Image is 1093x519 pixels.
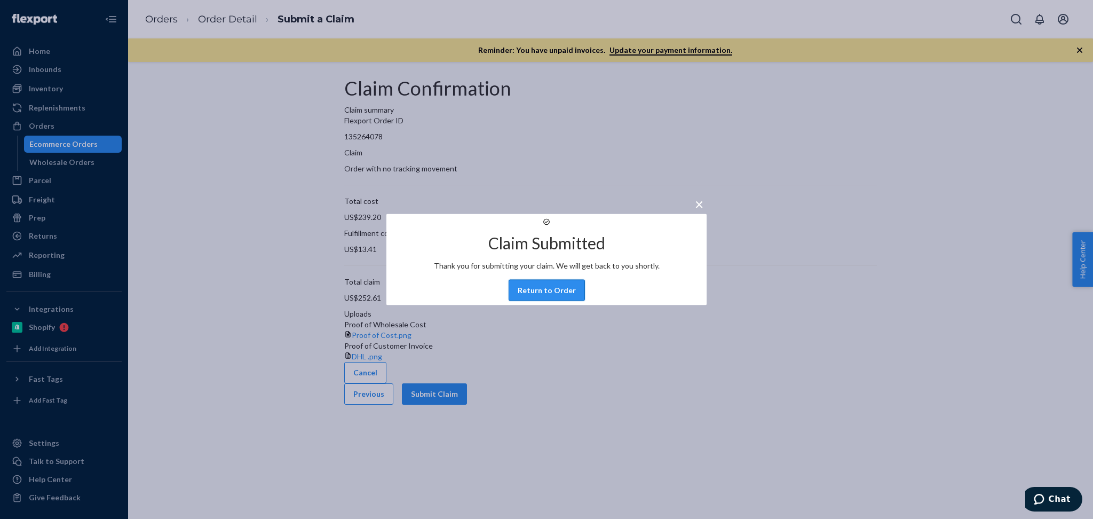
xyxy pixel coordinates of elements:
iframe: Opens a widget where you can chat to one of our agents [1025,487,1082,514]
span: × [695,195,703,213]
p: Thank you for submitting your claim. We will get back to you shortly. [434,261,660,271]
h2: Claim Submitted [488,234,605,252]
button: Return to Order [509,280,585,301]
